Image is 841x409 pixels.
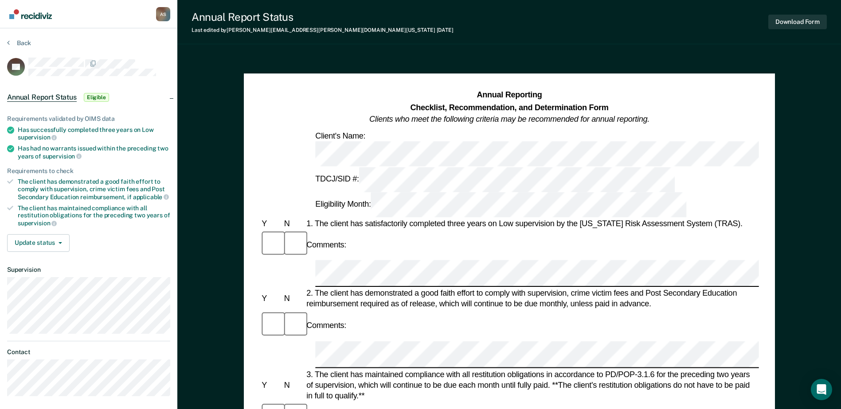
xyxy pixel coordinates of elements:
[156,7,170,21] button: Profile dropdown button
[305,218,759,229] div: 1. The client has satisfactorily completed three years on Low supervision by the [US_STATE] Risk ...
[7,167,170,175] div: Requirements to check
[282,218,304,229] div: N
[282,380,304,390] div: N
[7,266,170,274] dt: Supervision
[18,126,170,141] div: Has successfully completed three years on Low
[156,7,170,21] div: A S
[313,167,676,192] div: TDCJ/SID #:
[437,27,454,33] span: [DATE]
[133,193,169,201] span: applicable
[305,288,759,309] div: 2. The client has demonstrated a good faith effort to comply with supervision, crime victim fees ...
[260,218,282,229] div: Y
[260,380,282,390] div: Y
[18,145,170,160] div: Has had no warrants issued within the preceding two years of
[192,27,454,33] div: Last edited by [PERSON_NAME][EMAIL_ADDRESS][PERSON_NAME][DOMAIN_NAME][US_STATE]
[313,192,688,217] div: Eligibility Month:
[7,234,70,252] button: Update status
[7,93,77,102] span: Annual Report Status
[7,39,31,47] button: Back
[7,115,170,123] div: Requirements validated by OIMS data
[768,15,827,29] button: Download Form
[43,153,82,160] span: supervision
[18,134,57,141] span: supervision
[18,204,170,227] div: The client has maintained compliance with all restitution obligations for the preceding two years of
[369,115,649,123] em: Clients who meet the following criteria may be recommended for annual reporting.
[410,103,608,112] strong: Checklist, Recommendation, and Determination Form
[18,178,170,201] div: The client has demonstrated a good faith effort to comply with supervision, crime victim fees and...
[7,348,170,356] dt: Contact
[18,220,57,227] span: supervision
[260,293,282,304] div: Y
[811,379,832,400] div: Open Intercom Messenger
[477,91,542,100] strong: Annual Reporting
[9,9,52,19] img: Recidiviz
[305,369,759,401] div: 3. The client has maintained compliance with all restitution obligations in accordance to PD/POP-...
[192,11,454,23] div: Annual Report Status
[305,239,348,250] div: Comments:
[84,93,109,102] span: Eligible
[282,293,304,304] div: N
[305,320,348,331] div: Comments:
